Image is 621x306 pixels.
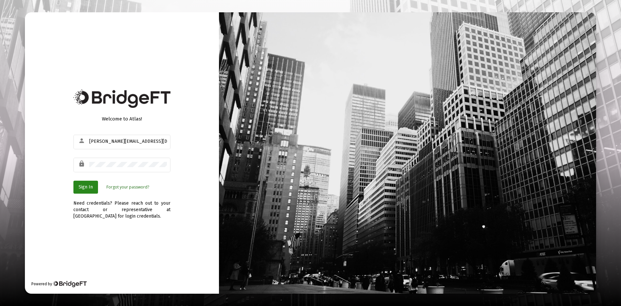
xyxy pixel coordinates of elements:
mat-icon: person [78,137,86,145]
a: Forgot your password? [106,184,149,190]
span: Sign In [79,184,93,190]
button: Sign In [73,181,98,194]
img: Bridge Financial Technology Logo [53,281,87,287]
div: Welcome to Atlas! [73,116,170,122]
div: Need credentials? Please reach out to your contact or representative at [GEOGRAPHIC_DATA] for log... [73,194,170,220]
input: Email or Username [89,139,167,144]
mat-icon: lock [78,160,86,168]
img: Bridge Financial Technology Logo [73,89,170,108]
div: Powered by [31,281,87,287]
